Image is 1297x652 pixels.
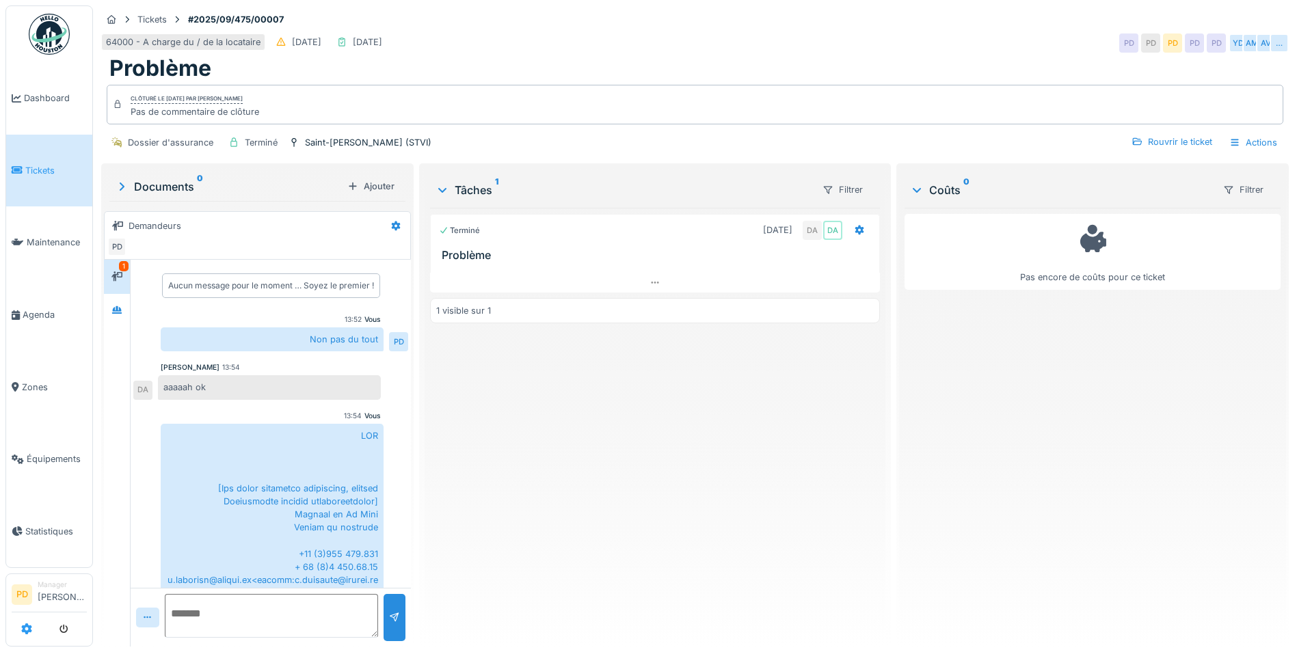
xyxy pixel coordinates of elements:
a: Équipements [6,423,92,495]
span: Statistiques [25,525,87,538]
a: Tickets [6,135,92,207]
div: DA [803,221,822,240]
div: Coûts [910,182,1212,198]
span: Tickets [25,164,87,177]
div: Ajouter [342,177,400,195]
a: Maintenance [6,206,92,279]
a: Agenda [6,279,92,351]
span: Équipements [27,452,87,465]
a: Statistiques [6,495,92,568]
span: Zones [22,381,87,394]
div: Actions [1223,133,1283,152]
div: 13:54 [344,411,362,421]
div: Clôturé le [DATE] par [PERSON_NAME] [131,94,243,104]
div: Tickets [137,13,167,26]
div: PD [389,332,408,351]
div: PD [1185,33,1204,53]
div: AV [1256,33,1275,53]
div: Demandeurs [129,219,181,232]
div: Terminé [245,136,278,149]
li: [PERSON_NAME] [38,580,87,609]
h1: Problème [109,55,211,81]
div: Vous [364,411,381,421]
div: DA [823,221,842,240]
img: Badge_color-CXgf-gQk.svg [29,14,70,55]
div: Vous [364,314,381,325]
div: Manager [38,580,87,590]
div: … [1270,33,1289,53]
div: Documents [115,178,342,195]
div: Rouvrir le ticket [1126,133,1218,151]
div: Saint-[PERSON_NAME] (STVI) [305,136,431,149]
div: Pas de commentaire de clôture [131,105,259,118]
span: Maintenance [27,236,87,249]
a: Dashboard [6,62,92,135]
a: Zones [6,351,92,423]
span: Agenda [23,308,87,321]
span: Dashboard [24,92,87,105]
div: DA [133,381,152,400]
div: PD [1163,33,1182,53]
div: PD [1141,33,1160,53]
div: 13:54 [222,362,240,372]
div: aaaaah ok [158,375,381,399]
div: Dossier d'assurance [128,136,213,149]
sup: 1 [495,182,498,198]
div: Tâches [436,182,811,198]
div: 1 visible sur 1 [436,304,491,317]
li: PD [12,584,32,605]
sup: 0 [963,182,970,198]
a: PD Manager[PERSON_NAME] [12,580,87,612]
div: 64000 - A charge du / de la locataire [106,36,260,49]
div: Filtrer [1217,180,1270,200]
div: Non pas du tout [161,327,384,351]
div: [PERSON_NAME] [161,362,219,372]
div: PD [107,237,126,256]
div: [DATE] [353,36,382,49]
div: Terminé [439,225,480,236]
div: AM [1242,33,1261,53]
div: Pas encore de coûts pour ce ticket [913,220,1272,284]
div: 13:52 [345,314,362,325]
div: YD [1229,33,1248,53]
div: [DATE] [292,36,321,49]
strong: #2025/09/475/00007 [183,13,289,26]
sup: 0 [197,178,203,195]
h3: Problème [442,249,874,262]
div: [DATE] [763,223,792,236]
div: PD [1207,33,1226,53]
div: 1 [119,261,129,271]
div: Filtrer [816,180,869,200]
div: PD [1119,33,1138,53]
div: Aucun message pour le moment … Soyez le premier ! [168,280,374,292]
